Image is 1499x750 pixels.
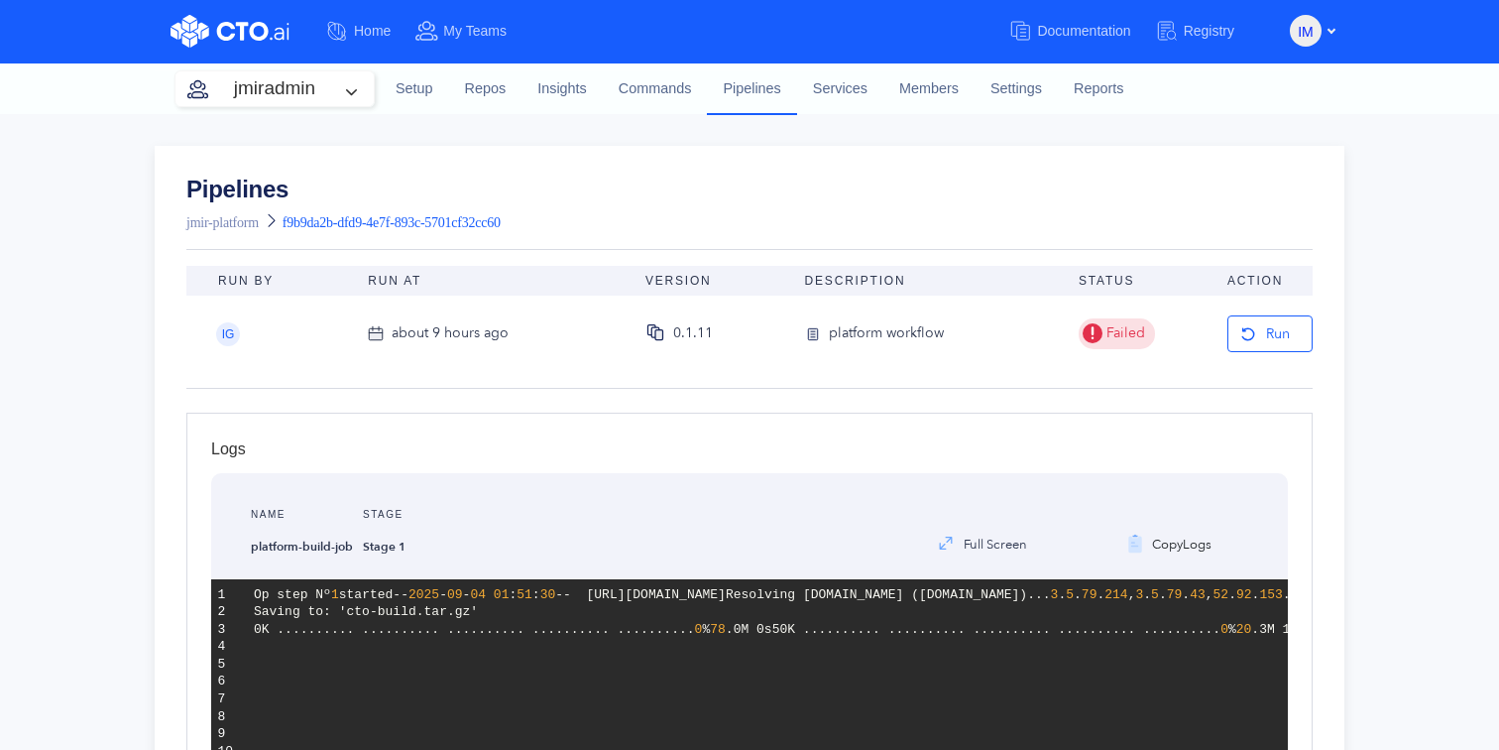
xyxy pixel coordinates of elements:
[1058,587,1066,602] span: .
[447,587,463,602] span: 09
[1220,622,1228,637] span: 0
[1074,587,1082,602] span: .
[218,673,241,690] div: 6
[707,62,796,114] a: Pipelines
[186,215,259,230] a: jmir-platform
[339,587,394,602] span: started
[1151,587,1159,602] span: 5
[1096,587,1104,602] span: .
[254,604,478,619] span: Saving to: 'cto-build.tar.gz'
[1290,15,1322,47] button: IM
[283,215,501,230] span: f9b9da2b-dfd9-4e7f-893c-5701cf32cc60
[673,322,713,344] div: 0.1.11
[218,638,241,656] div: 4
[975,62,1058,116] a: Settings
[1283,587,1291,602] span: .
[494,587,510,602] span: 01
[1259,587,1282,602] span: 153
[408,587,439,602] span: 2025
[919,524,1044,563] button: Full Screen
[186,266,352,296] th: Run By
[1148,536,1211,554] span: Copy Logs
[393,587,408,602] span: --
[1135,587,1143,602] span: 3
[218,656,241,674] div: 5
[1228,587,1236,602] span: .
[1167,587,1183,602] span: 79
[540,587,556,602] span: 30
[251,473,353,538] div: Name
[218,603,241,621] div: 2
[251,539,353,555] strong: platform-build-job
[726,622,772,637] span: .0M 0s
[254,622,695,637] span: 0K .......... .......... .......... .......... ..........
[1298,16,1314,48] span: IM
[325,13,414,50] a: Home
[363,473,405,538] div: Stage
[1063,266,1211,296] th: Status
[363,539,405,555] strong: Stage 1
[1104,587,1127,602] span: 214
[1211,266,1313,296] th: Action
[695,622,703,637] span: 0
[797,62,883,116] a: Services
[1037,23,1130,39] span: Documentation
[805,322,829,346] img: version-icon
[521,62,603,116] a: Insights
[1228,622,1236,637] span: %
[1108,524,1228,563] button: CopyLogs
[1102,322,1145,344] span: Failed
[218,586,241,604] div: 1
[603,62,708,116] a: Commands
[1251,622,1298,637] span: .3M 1s
[354,23,391,39] span: Home
[1213,587,1229,602] span: 52
[470,587,486,602] span: 04
[1008,13,1154,50] a: Documentation
[1227,315,1313,352] button: Run
[509,587,517,602] span: :
[772,622,1220,637] span: 50K .......... .......... .......... .......... ..........
[1051,587,1059,602] span: 3
[517,587,532,602] span: 51
[1159,587,1167,602] span: .
[726,587,1051,602] span: Resolving [DOMAIN_NAME] ([DOMAIN_NAME])...
[443,23,507,39] span: My Teams
[352,266,630,296] th: Run At
[218,690,241,708] div: 7
[1206,587,1213,602] span: ,
[532,587,540,602] span: :
[331,587,339,602] span: 1
[1058,62,1139,116] a: Reports
[1190,587,1206,602] span: 43
[463,587,471,602] span: -
[1236,622,1252,637] span: 20
[175,71,374,106] button: jmiradmin
[218,725,241,743] div: 9
[1143,587,1151,602] span: .
[439,587,447,602] span: -
[1184,23,1234,39] span: Registry
[392,322,509,344] div: about 9 hours ago
[829,322,944,346] div: platform workflow
[414,13,530,50] a: My Teams
[555,587,726,602] span: -- [URL][DOMAIN_NAME]
[1155,13,1258,50] a: Registry
[789,266,1063,296] th: Description
[222,328,235,340] span: IG
[1252,587,1260,602] span: .
[710,622,726,637] span: 78
[449,62,522,116] a: Repos
[171,15,289,48] img: CTO.ai Logo
[254,587,331,602] span: Op step Nº
[186,178,501,201] a: Pipelines
[630,266,789,296] th: Version
[883,62,975,116] a: Members
[1128,587,1136,602] span: ,
[211,437,1288,473] div: Logs
[1236,587,1252,602] span: 92
[702,622,710,637] span: %
[218,708,241,726] div: 8
[1082,587,1097,602] span: 79
[1066,587,1074,602] span: 5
